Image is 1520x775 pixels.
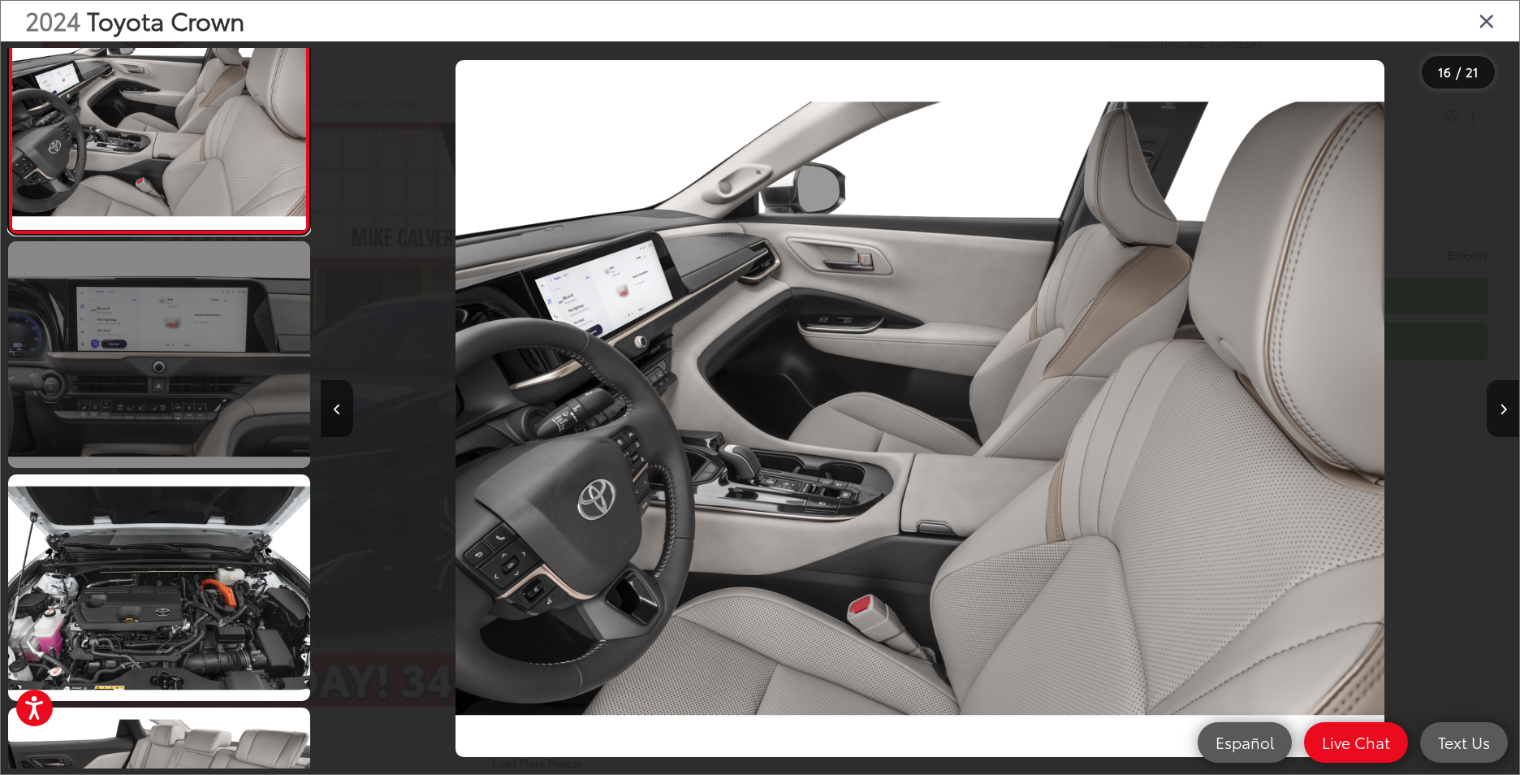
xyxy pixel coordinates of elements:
img: 2024 Toyota Crown Limited [456,60,1385,758]
span: 21 [1466,63,1479,80]
span: Toyota Crown [87,2,244,37]
span: Live Chat [1314,732,1398,752]
span: / [1454,67,1462,78]
div: 2024 Toyota Crown Limited 15 [321,60,1519,758]
button: Next image [1487,380,1519,437]
a: Español [1198,722,1292,763]
a: Text Us [1420,722,1508,763]
a: Live Chat [1304,722,1408,763]
span: 2024 [25,2,80,37]
i: Close gallery [1479,10,1495,31]
button: Previous image [321,380,353,437]
img: 2024 Toyota Crown Limited [5,472,313,704]
span: 16 [1438,63,1451,80]
span: Español [1207,732,1282,752]
span: Text Us [1430,732,1498,752]
img: 2024 Toyota Crown Limited [9,5,309,230]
